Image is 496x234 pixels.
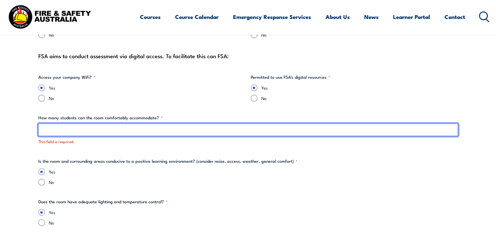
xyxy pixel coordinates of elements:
label: Yes [49,168,458,175]
div: FSA aims to conduct assessment via digital access. To facilitate this can FSA: [38,51,458,61]
label: Yes [49,209,458,215]
legend: Permitted to use FSA's digital resources [251,74,330,80]
label: How many students can the room comfortably accommodate? [38,114,458,121]
legend: Access your company WiFi? [38,74,95,80]
label: No [261,95,458,101]
label: No [49,95,246,101]
label: Yes [261,84,458,91]
label: No [261,31,458,38]
a: Contact [445,8,465,25]
a: Courses [140,8,161,25]
a: Course Calendar [175,8,219,25]
label: No [49,179,458,185]
a: Emergency Response Services [233,8,311,25]
label: No [49,31,246,38]
label: No [49,219,458,226]
a: About Us [326,8,350,25]
label: Yes [49,84,246,91]
a: Learner Portal [393,8,430,25]
legend: Is the room and surrounding areas conducive to a positive learning environment? (consider noise, ... [38,158,297,164]
a: News [364,8,379,25]
div: This field is required. [38,139,458,145]
legend: Does the room have adequate lighting and temperature control? [38,198,168,205]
